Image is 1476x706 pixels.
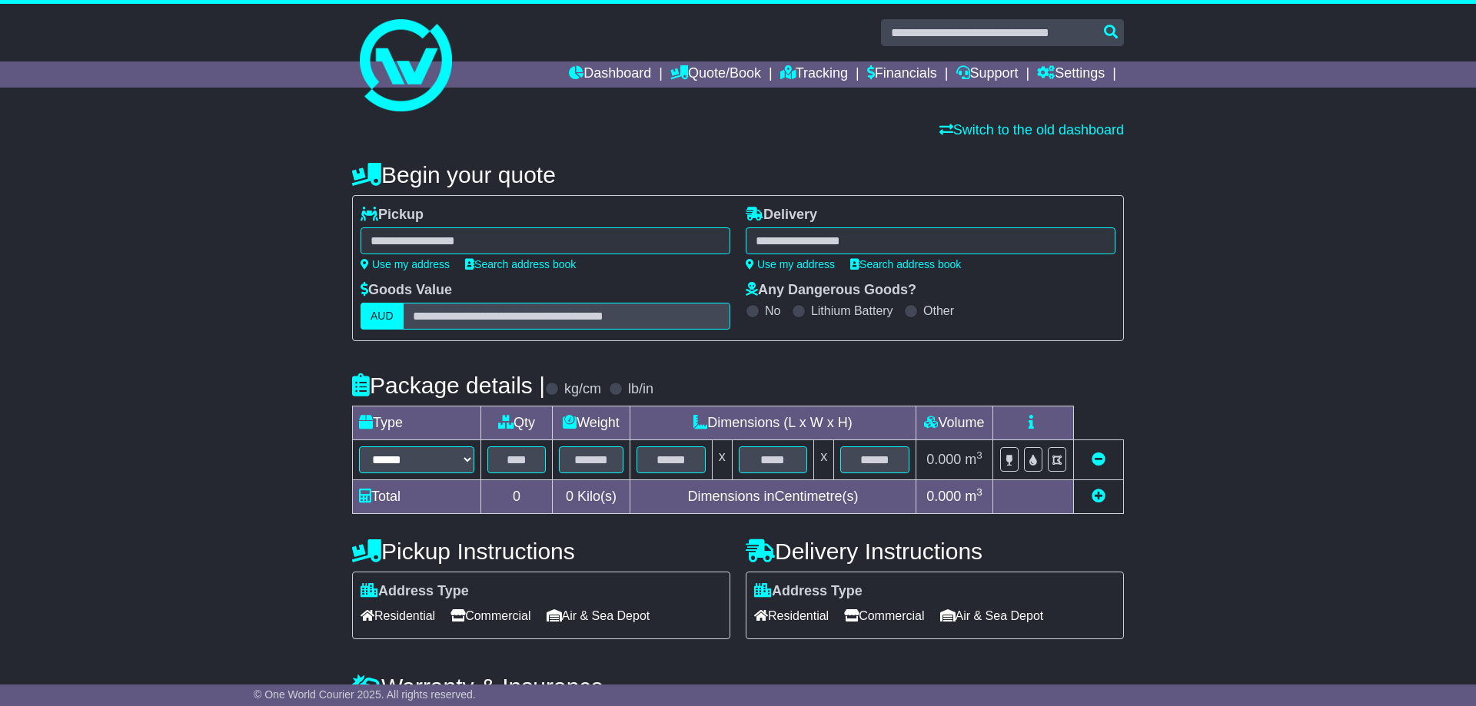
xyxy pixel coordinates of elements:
span: m [965,452,982,467]
a: Dashboard [569,61,651,88]
a: Use my address [361,258,450,270]
td: Total [353,480,481,514]
span: Commercial [844,604,924,628]
label: No [765,303,780,318]
a: Search address book [850,258,961,270]
h4: Pickup Instructions [352,539,730,564]
a: Switch to the old dashboard [939,122,1124,138]
span: Air & Sea Depot [547,604,650,628]
h4: Package details | [352,373,545,398]
td: Dimensions in Centimetre(s) [630,480,916,514]
a: Support [956,61,1019,88]
label: Delivery [746,207,817,224]
span: m [965,489,982,504]
h4: Delivery Instructions [746,539,1124,564]
a: Use my address [746,258,835,270]
span: Air & Sea Depot [940,604,1044,628]
span: 0.000 [926,452,961,467]
label: Lithium Battery [811,303,893,318]
sup: 3 [976,486,982,498]
span: Residential [361,604,435,628]
td: Dimensions (L x W x H) [630,406,916,440]
h4: Begin your quote [352,162,1124,187]
td: Kilo(s) [553,480,630,514]
span: Residential [754,604,829,628]
label: lb/in [628,381,653,398]
label: Other [923,303,954,318]
h4: Warranty & Insurance [352,674,1124,699]
span: 0 [566,489,573,504]
a: Settings [1037,61,1105,88]
label: kg/cm [564,381,601,398]
a: Add new item [1092,489,1105,504]
sup: 3 [976,449,982,461]
label: AUD [361,303,404,330]
td: Weight [553,406,630,440]
span: Commercial [450,604,530,628]
a: Remove this item [1092,452,1105,467]
a: Financials [867,61,937,88]
span: © One World Courier 2025. All rights reserved. [254,688,476,701]
label: Address Type [361,583,469,600]
td: Type [353,406,481,440]
a: Search address book [465,258,576,270]
label: Pickup [361,207,424,224]
a: Tracking [780,61,848,88]
td: Volume [916,406,992,440]
label: Any Dangerous Goods? [746,282,916,299]
td: x [814,440,834,480]
label: Goods Value [361,282,452,299]
a: Quote/Book [670,61,761,88]
label: Address Type [754,583,863,600]
td: 0 [481,480,553,514]
td: Qty [481,406,553,440]
td: x [712,440,732,480]
span: 0.000 [926,489,961,504]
